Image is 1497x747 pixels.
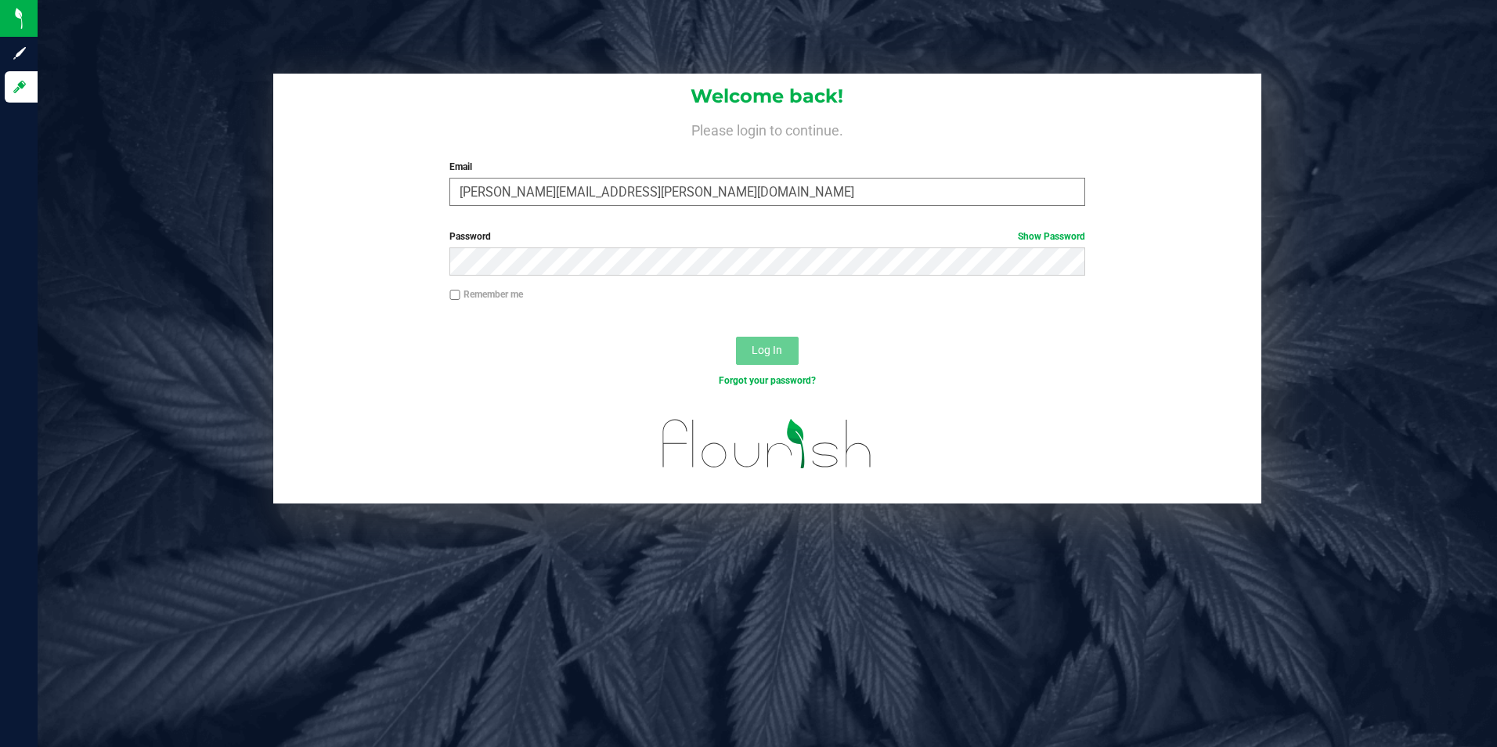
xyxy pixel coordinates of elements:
[449,160,1085,174] label: Email
[273,119,1262,138] h4: Please login to continue.
[273,86,1262,106] h1: Welcome back!
[449,290,460,301] input: Remember me
[449,231,491,242] span: Password
[449,287,523,301] label: Remember me
[644,404,891,484] img: flourish_logo.svg
[752,344,782,356] span: Log In
[12,45,27,61] inline-svg: Sign up
[719,375,816,386] a: Forgot your password?
[736,337,799,365] button: Log In
[1018,231,1085,242] a: Show Password
[12,79,27,95] inline-svg: Log in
